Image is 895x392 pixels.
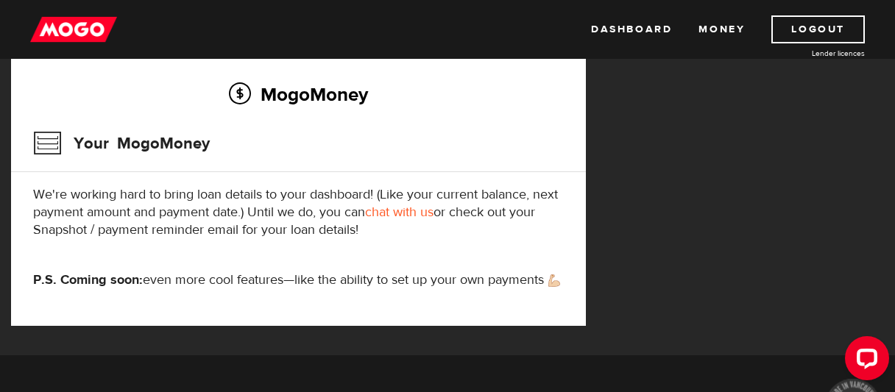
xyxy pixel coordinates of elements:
[771,15,865,43] a: Logout
[591,15,672,43] a: Dashboard
[33,271,143,288] strong: P.S. Coming soon:
[33,124,210,163] h3: Your MogoMoney
[365,204,434,221] a: chat with us
[548,274,560,287] img: strong arm emoji
[33,79,564,110] h2: MogoMoney
[698,15,745,43] a: Money
[33,271,564,289] p: even more cool features—like the ability to set up your own payments
[833,330,895,392] iframe: LiveChat chat widget
[754,48,865,59] a: Lender licences
[30,15,117,43] img: mogo_logo-11ee424be714fa7cbb0f0f49df9e16ec.png
[33,186,564,239] p: We're working hard to bring loan details to your dashboard! (Like your current balance, next paym...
